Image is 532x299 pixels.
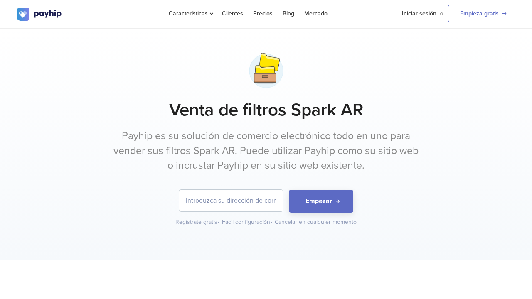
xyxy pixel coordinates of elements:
[222,218,273,226] div: Fácil configuración
[270,218,272,225] span: •
[217,218,219,225] span: •
[275,218,357,226] div: Cancelar en cualquier momento
[245,49,287,91] img: archivement-y0iafsalcp9gcl4iycoxpd.png
[17,100,515,120] h1: Venta de filtros Spark AR
[448,5,515,22] a: Empieza gratis
[175,218,220,226] div: Regístrate gratis
[17,8,62,21] img: logo.svg
[110,129,422,173] p: Payhip es su solución de comercio electrónico todo en uno para vender sus filtros Spark AR. Puede...
[169,10,212,17] span: Características
[289,190,353,213] button: Empezar
[179,190,283,211] input: Introduzca su dirección de correo electrónico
